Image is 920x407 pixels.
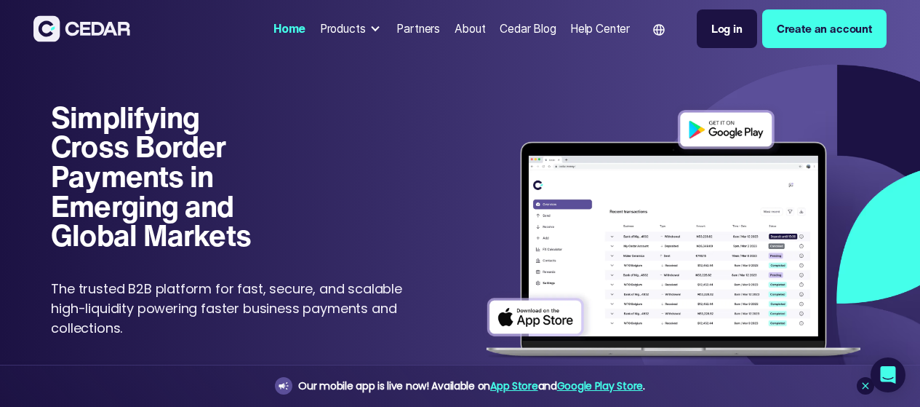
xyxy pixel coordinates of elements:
div: Cedar Blog [500,20,556,37]
a: Help Center [564,13,636,44]
div: Products [320,20,366,37]
a: Home [268,13,311,44]
div: About [455,20,486,37]
img: world icon [653,24,665,36]
a: Partners [391,13,446,44]
div: Log in [711,20,743,37]
a: Create an account [762,9,887,48]
div: Open Intercom Messenger [871,357,905,392]
h1: Simplifying Cross Border Payments in Emerging and Global Markets [51,103,273,250]
a: Cedar Blog [494,13,561,44]
a: Log in [697,9,757,48]
img: Dashboard of transactions [478,103,868,369]
div: Home [273,20,305,37]
a: About [449,13,492,44]
p: The trusted B2B platform for fast, secure, and scalable high-liquidity powering faster business p... [51,279,421,338]
div: Products [314,15,388,43]
div: Partners [396,20,440,37]
div: Help Center [570,20,630,37]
